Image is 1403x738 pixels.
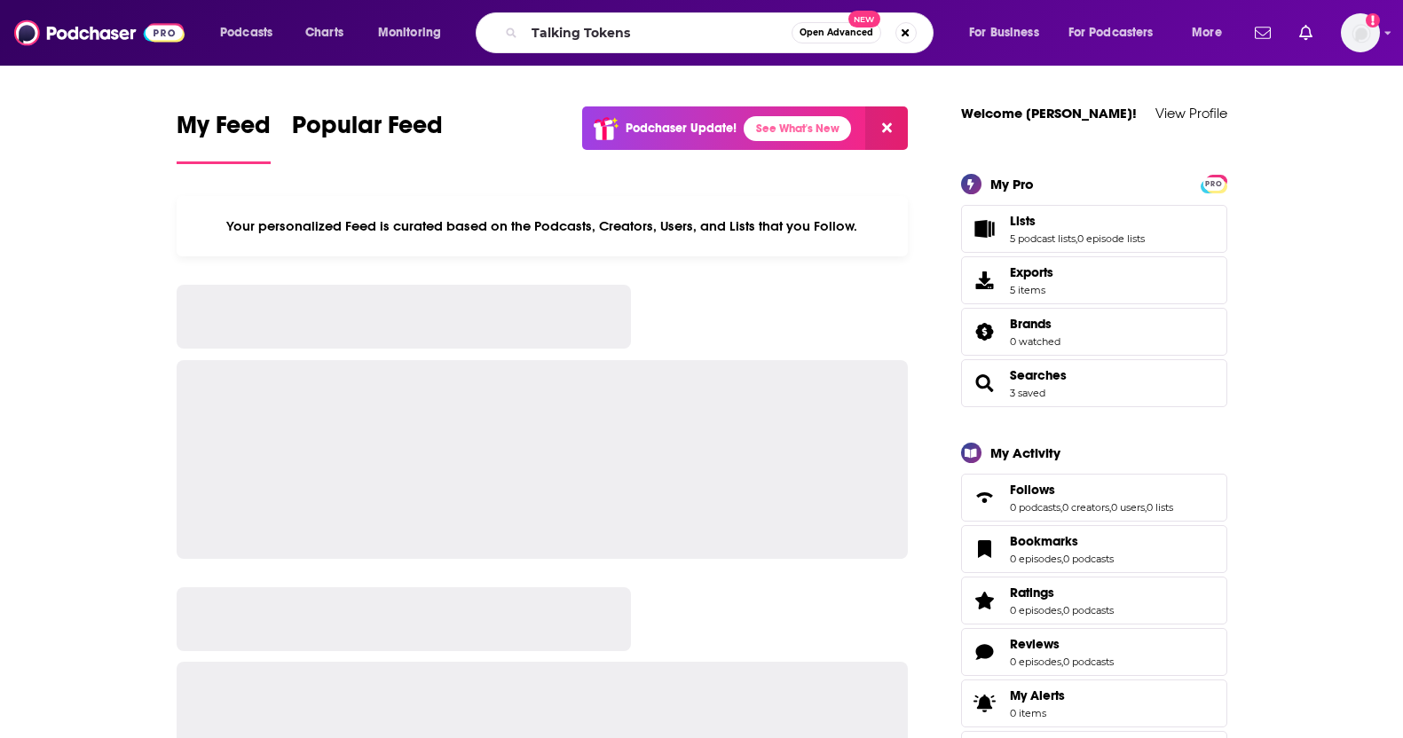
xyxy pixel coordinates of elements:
span: 5 items [1010,284,1053,296]
span: Bookmarks [961,525,1227,573]
button: open menu [208,19,296,47]
span: Lists [961,205,1227,253]
span: , [1061,656,1063,668]
a: Welcome [PERSON_NAME]! [961,105,1137,122]
span: Bookmarks [1010,533,1078,549]
span: Popular Feed [292,110,443,151]
a: Charts [294,19,354,47]
a: 0 episodes [1010,604,1061,616]
button: Open AdvancedNew [792,22,881,43]
span: , [1145,501,1147,514]
a: 0 episodes [1010,553,1061,565]
span: Follows [961,474,1227,522]
a: 5 podcast lists [1010,232,1076,245]
span: Ratings [961,577,1227,624]
img: User Profile [1341,13,1380,52]
span: Exports [1010,264,1053,280]
span: Exports [967,268,1003,293]
span: Reviews [961,628,1227,676]
a: 0 watched [1010,335,1060,348]
div: My Activity [990,444,1060,461]
svg: Add a profile image [1366,13,1380,27]
span: Lists [1010,213,1036,229]
a: 0 podcasts [1063,553,1114,565]
a: Show notifications dropdown [1248,18,1278,48]
button: open menu [366,19,464,47]
span: Brands [1010,316,1052,332]
div: Your personalized Feed is curated based on the Podcasts, Creators, Users, and Lists that you Follow. [177,196,909,256]
a: Reviews [1010,636,1114,652]
a: 0 podcasts [1063,604,1114,616]
a: Show notifications dropdown [1292,18,1320,48]
a: Reviews [967,640,1003,664]
span: For Podcasters [1068,20,1154,45]
span: Brands [961,308,1227,356]
a: 0 episode lists [1077,232,1145,245]
a: Searches [1010,367,1067,383]
img: Podchaser - Follow, Share and Rate Podcasts [14,16,185,50]
a: 0 users [1111,501,1145,514]
a: Searches [967,371,1003,396]
span: New [848,11,880,27]
span: My Alerts [1010,687,1065,703]
span: Charts [305,20,343,45]
span: PRO [1203,177,1225,191]
div: My Pro [990,176,1034,192]
p: Podchaser Update! [626,121,737,136]
span: Podcasts [220,20,272,45]
a: Follows [967,485,1003,510]
span: Searches [961,359,1227,407]
span: More [1192,20,1222,45]
button: open menu [1057,19,1179,47]
a: Ratings [967,588,1003,613]
span: My Alerts [967,691,1003,716]
a: Exports [961,256,1227,304]
a: 3 saved [1010,387,1045,399]
span: , [1109,501,1111,514]
div: Search podcasts, credits, & more... [493,12,950,53]
a: Follows [1010,482,1173,498]
a: Ratings [1010,585,1114,601]
span: Open Advanced [800,28,873,37]
a: Lists [967,216,1003,241]
span: Ratings [1010,585,1054,601]
span: , [1061,553,1063,565]
a: My Feed [177,110,271,164]
a: See What's New [744,116,851,141]
span: , [1060,501,1062,514]
span: , [1076,232,1077,245]
a: 0 podcasts [1063,656,1114,668]
span: Logged in as YiyanWang [1341,13,1380,52]
span: 0 items [1010,707,1065,719]
span: My Feed [177,110,271,151]
a: 0 creators [1062,501,1109,514]
span: Monitoring [378,20,441,45]
span: Follows [1010,482,1055,498]
a: Bookmarks [967,537,1003,561]
input: Search podcasts, credits, & more... [524,19,792,47]
a: View Profile [1155,105,1227,122]
a: PRO [1203,176,1225,189]
span: , [1061,604,1063,616]
span: For Business [969,20,1039,45]
button: open menu [957,19,1061,47]
a: 0 podcasts [1010,501,1060,514]
a: Brands [967,319,1003,344]
span: Reviews [1010,636,1060,652]
a: 0 lists [1147,501,1173,514]
a: 0 episodes [1010,656,1061,668]
a: Bookmarks [1010,533,1114,549]
a: Lists [1010,213,1145,229]
button: open menu [1179,19,1244,47]
a: Brands [1010,316,1060,332]
button: Show profile menu [1341,13,1380,52]
a: Popular Feed [292,110,443,164]
a: My Alerts [961,679,1227,727]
